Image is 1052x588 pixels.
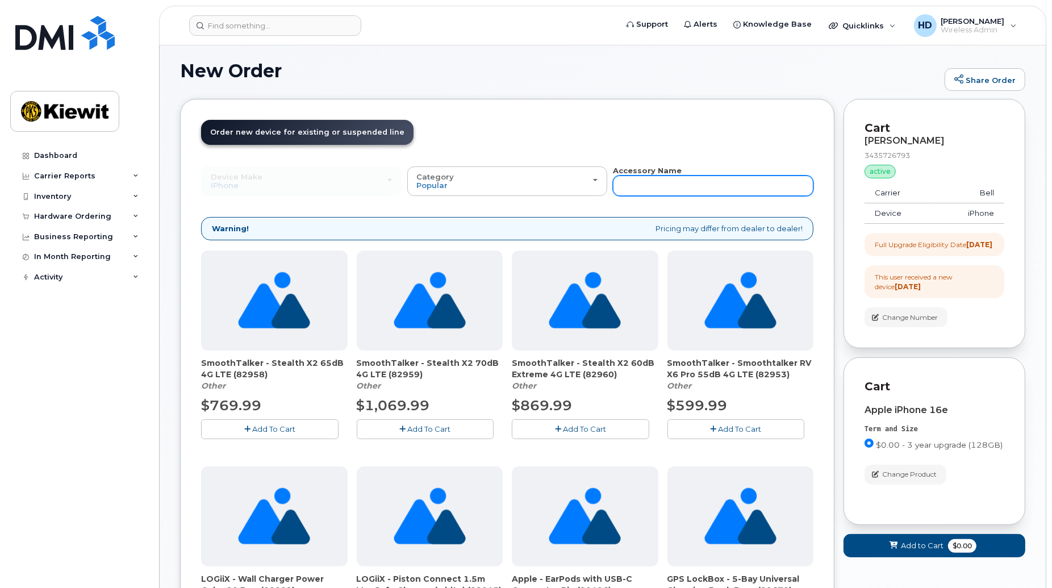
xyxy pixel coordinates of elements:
[512,357,658,391] div: SmoothTalker - Stealth X2 60dB Extreme 4G LTE (82960)
[945,68,1025,91] a: Share Order
[667,357,814,391] div: SmoothTalker - Smoothtalker RV X6 Pro 55dB 4G LTE (82953)
[512,419,649,439] button: Add To Cart
[743,19,812,30] span: Knowledge Base
[667,397,728,414] span: $599.99
[941,16,1005,26] span: [PERSON_NAME]
[865,424,1004,434] div: Term and Size
[357,357,503,380] span: SmoothTalker - Stealth X2 70dB 4G LTE (82959)
[667,419,805,439] button: Add To Cart
[549,251,621,351] img: no_image_found-2caef05468ed5679b831cfe6fc140e25e0c280774317ffc20a367ab7fd17291e.png
[842,21,884,30] span: Quicklinks
[865,378,1004,395] p: Cart
[941,26,1005,35] span: Wireless Admin
[935,203,1004,224] td: iPhone
[1003,539,1043,579] iframe: Messenger Launcher
[694,19,717,30] span: Alerts
[201,419,339,439] button: Add To Cart
[667,357,814,380] span: SmoothTalker - Smoothtalker RV X6 Pro 55dB 4G LTE (82953)
[357,381,381,391] em: Other
[865,183,935,203] td: Carrier
[966,240,992,249] strong: [DATE]
[895,282,921,291] strong: [DATE]
[865,405,1004,415] div: Apple iPhone 16e
[844,534,1025,557] button: Add to Cart $0.00
[512,381,536,391] em: Other
[935,183,1004,203] td: Bell
[865,307,947,327] button: Change Number
[619,13,676,36] a: Support
[357,397,430,414] span: $1,069.99
[407,424,450,433] span: Add To Cart
[704,466,777,566] img: no_image_found-2caef05468ed5679b831cfe6fc140e25e0c280774317ffc20a367ab7fd17291e.png
[189,15,361,36] input: Find something...
[180,61,939,81] h1: New Order
[512,397,572,414] span: $869.99
[210,128,404,136] span: Order new device for existing or suspended line
[865,439,874,448] input: $0.00 - 3 year upgrade (128GB)
[636,19,668,30] span: Support
[718,424,761,433] span: Add To Cart
[821,14,904,37] div: Quicklinks
[394,466,466,566] img: no_image_found-2caef05468ed5679b831cfe6fc140e25e0c280774317ffc20a367ab7fd17291e.png
[563,424,606,433] span: Add To Cart
[876,440,1003,449] span: $0.00 - 3 year upgrade (128GB)
[201,381,226,391] em: Other
[865,151,1004,160] div: 3435726793
[865,136,1004,146] div: [PERSON_NAME]
[201,357,348,380] span: SmoothTalker - Stealth X2 65dB 4G LTE (82958)
[882,312,938,323] span: Change Number
[212,223,249,234] strong: Warning!
[948,539,976,553] span: $0.00
[357,419,494,439] button: Add To Cart
[201,217,813,240] div: Pricing may differ from dealer to dealer!
[201,397,261,414] span: $769.99
[865,203,935,224] td: Device
[549,466,621,566] img: no_image_found-2caef05468ed5679b831cfe6fc140e25e0c280774317ffc20a367ab7fd17291e.png
[667,381,692,391] em: Other
[407,166,608,196] button: Category Popular
[394,251,466,351] img: no_image_found-2caef05468ed5679b831cfe6fc140e25e0c280774317ffc20a367ab7fd17291e.png
[417,181,448,190] span: Popular
[238,251,310,351] img: no_image_found-2caef05468ed5679b831cfe6fc140e25e0c280774317ffc20a367ab7fd17291e.png
[918,19,932,32] span: HD
[704,251,777,351] img: no_image_found-2caef05468ed5679b831cfe6fc140e25e0c280774317ffc20a367ab7fd17291e.png
[417,172,454,181] span: Category
[901,540,944,551] span: Add to Cart
[875,272,994,291] div: This user received a new device
[865,465,946,485] button: Change Product
[512,357,658,380] span: SmoothTalker - Stealth X2 60dB Extreme 4G LTE (82960)
[865,165,896,178] div: active
[882,469,937,479] span: Change Product
[252,424,295,433] span: Add To Cart
[676,13,725,36] a: Alerts
[865,120,1004,136] p: Cart
[201,357,348,391] div: SmoothTalker - Stealth X2 65dB 4G LTE (82958)
[906,14,1025,37] div: Herby Dely
[357,357,503,391] div: SmoothTalker - Stealth X2 70dB 4G LTE (82959)
[613,166,682,175] strong: Accessory Name
[725,13,820,36] a: Knowledge Base
[238,466,310,566] img: no_image_found-2caef05468ed5679b831cfe6fc140e25e0c280774317ffc20a367ab7fd17291e.png
[875,240,992,249] div: Full Upgrade Eligibility Date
